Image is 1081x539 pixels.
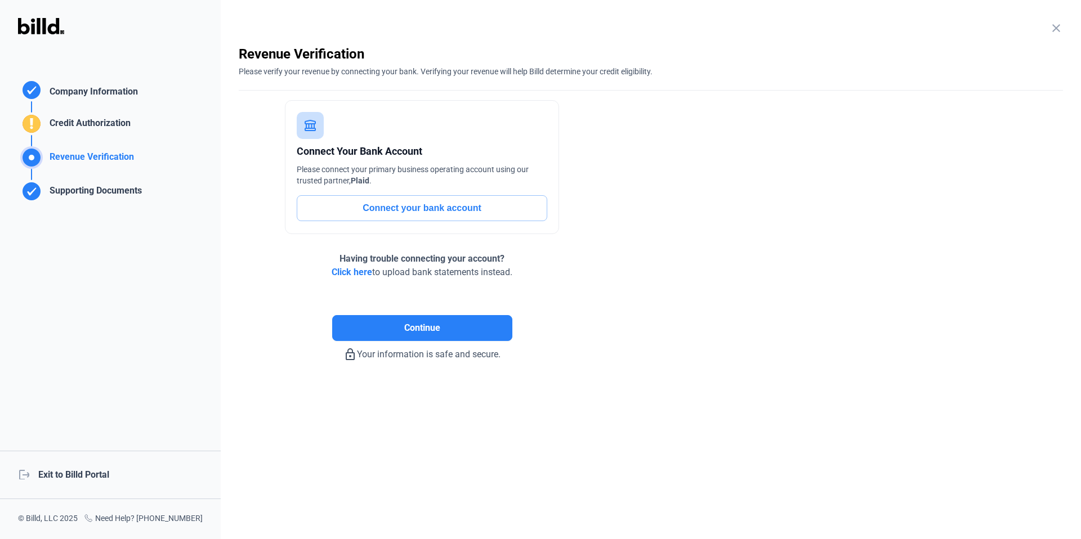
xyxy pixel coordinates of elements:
div: Please connect your primary business operating account using our trusted partner, . [297,164,547,186]
div: to upload bank statements instead. [332,252,512,279]
span: Having trouble connecting your account? [340,253,504,264]
div: Connect Your Bank Account [297,143,547,159]
img: Billd Logo [18,18,64,34]
div: Your information is safe and secure. [239,341,605,361]
mat-icon: lock_outline [343,348,357,361]
button: Connect your bank account [297,195,547,221]
div: Credit Authorization [45,116,131,135]
mat-icon: close [1049,21,1063,35]
div: Supporting Documents [45,184,142,203]
div: Please verify your revenue by connecting your bank. Verifying your revenue will help Billd determ... [239,63,1063,77]
div: Company Information [45,85,138,101]
div: Revenue Verification [45,150,134,169]
button: Continue [332,315,512,341]
div: Need Help? [PHONE_NUMBER] [84,513,203,525]
span: Click here [332,267,372,277]
div: Revenue Verification [239,45,1063,63]
span: Plaid [351,176,369,185]
div: © Billd, LLC 2025 [18,513,78,525]
mat-icon: logout [18,468,29,479]
span: Continue [404,321,440,335]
